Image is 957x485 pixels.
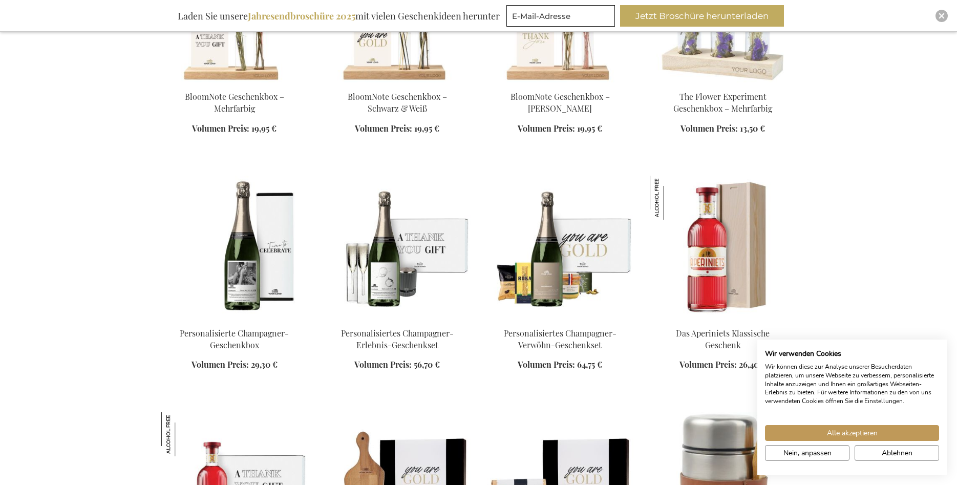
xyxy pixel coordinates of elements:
[248,10,355,22] b: Jahresendbroschüre 2025
[506,5,615,27] input: E-Mail-Adresse
[673,91,772,114] a: The Flower Experiment Geschenkbox – Mehrfarbig
[504,328,616,350] a: Personalisiertes Champagner-Verwöhn-Geschenkset
[348,91,447,114] a: BloomNote Geschenkbox – Schwarz & Weiß
[414,359,440,370] span: 56,70 €
[355,123,439,135] a: Volumen Preis: 19,95 €
[354,359,440,371] a: Volumen Preis: 56,70 €
[577,123,602,134] span: 19,95 €
[740,123,765,134] span: 13,50 €
[765,425,939,441] button: Akzeptieren Sie alle cookies
[679,359,766,371] a: Volumen Preis: 26,40 €
[487,176,633,319] img: Personalisiertes Champagner-Verwöhn-Geschenkset
[192,359,249,370] span: Volumen Preis:
[341,328,454,350] a: Personalisiertes Champagner-Erlebnis-Geschenkset
[620,5,784,27] button: Jetzt Broschüre herunterladen
[355,123,412,134] span: Volumen Preis:
[161,78,308,88] a: BloomNote Gift Box - Multicolor
[161,176,308,319] img: Personalisierte Champagner-Geschenkbox
[487,78,633,88] a: BloomNote Gift Box - Pink Blush
[161,412,205,456] img: Aperiniets Mocktail Master Kit
[855,445,939,461] button: Alle verweigern cookies
[518,359,602,371] a: Volumen Preis: 64,75 €
[324,176,471,319] img: Personalisiertes Champagner-Erlebnis-Geschenkset
[680,123,765,135] a: Volumen Preis: 13,50 €
[739,359,766,370] span: 26,40 €
[765,445,849,461] button: cookie Einstellungen anpassen
[676,328,770,350] a: Das Aperiniets Klassische Geschenk
[511,91,610,114] a: BloomNote Geschenkbox – [PERSON_NAME]
[518,359,575,370] span: Volumen Preis:
[518,123,575,134] span: Volumen Preis:
[192,123,277,135] a: Volumen Preis: 19,95 €
[414,123,439,134] span: 19,95 €
[939,13,945,19] img: Close
[192,123,249,134] span: Volumen Preis:
[765,349,939,359] h2: Wir verwenden Cookies
[765,363,939,406] p: Wir können diese zur Analyse unserer Besucherdaten platzieren, um unsere Webseite zu verbessern, ...
[650,315,796,325] a: Das Aperiniets Klassische Geschenk Das Aperiniets Klassische Geschenk
[827,428,878,438] span: Alle akzeptieren
[324,78,471,88] a: BloomNote Gift Box - Black & White
[185,91,284,114] a: BloomNote Geschenkbox – Mehrfarbig
[506,5,618,30] form: marketing offers and promotions
[783,448,832,458] span: Nein, anpassen
[354,359,412,370] span: Volumen Preis:
[251,123,277,134] span: 19,95 €
[680,123,738,134] span: Volumen Preis:
[518,123,602,135] a: Volumen Preis: 19,95 €
[487,315,633,325] a: Personalisiertes Champagner-Verwöhn-Geschenkset
[882,448,912,458] span: Ablehnen
[577,359,602,370] span: 64,75 €
[679,359,737,370] span: Volumen Preis:
[650,176,796,319] img: Das Aperiniets Klassische Geschenk
[161,315,308,325] a: Personalisierte Champagner-Geschenkbox
[251,359,278,370] span: 29,30 €
[173,5,504,27] div: Laden Sie unsere mit vielen Geschenkideen herunter
[324,315,471,325] a: Personalisiertes Champagner-Erlebnis-Geschenkset
[650,176,694,220] img: Das Aperiniets Klassische Geschenk
[935,10,948,22] div: Close
[650,78,796,88] a: The Flower Experiment Gift Box - Multi
[192,359,278,371] a: Volumen Preis: 29,30 €
[180,328,289,350] a: Personalisierte Champagner-Geschenkbox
